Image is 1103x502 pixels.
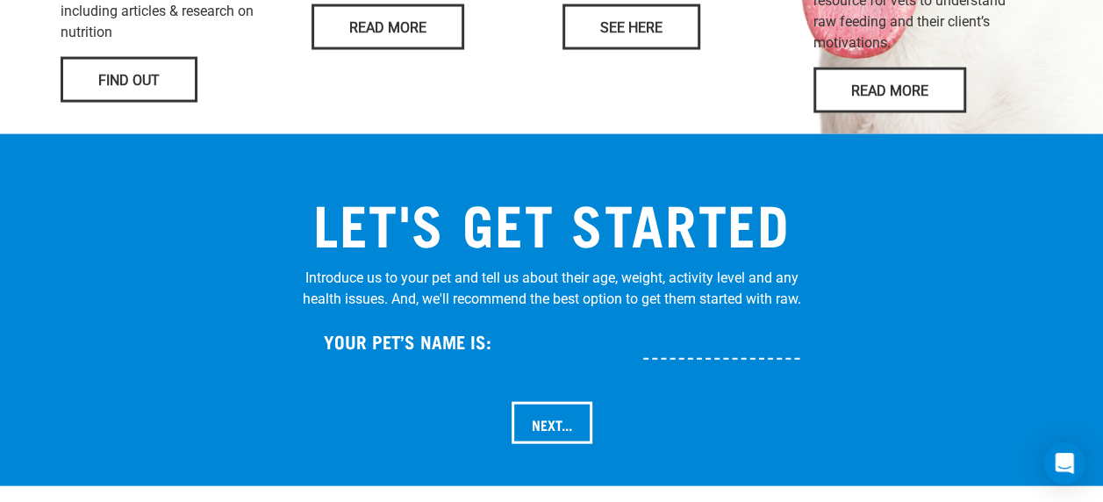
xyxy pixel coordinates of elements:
p: Introduce us to your pet and tell us about their age, weight, activity level and any health issue... [303,268,801,310]
a: Read More [813,68,966,113]
a: Read More [312,4,464,50]
h4: Your Pet’s name is: [324,331,491,351]
input: Next... [512,402,592,444]
div: Open Intercom Messenger [1043,442,1085,484]
a: See Here [562,4,700,50]
h2: LET'S GET STARTED [303,190,801,254]
a: Find Out [61,57,197,103]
